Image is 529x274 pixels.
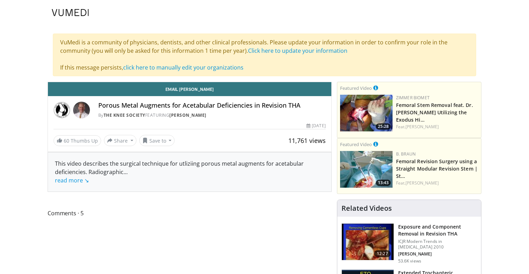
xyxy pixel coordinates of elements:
[396,157,478,179] h3: Femoral Revision Surgery using a Straight Modular Revision Stem | Step-by-Step Surgical Technique
[396,180,478,186] div: Feat.
[98,102,326,109] h4: Porous Metal Augments for Acetabular Deficiencies in Revision THA
[53,34,476,76] div: VuMedi is a community of physicians, dentists, and other clinical professionals. Please update yo...
[139,135,175,146] button: Save to
[398,223,477,237] h3: Exposure and Component Removal in Revision THA
[342,224,394,260] img: 297848_0003_1.png.150x105_q85_crop-smart_upscale.jpg
[396,158,478,179] a: Femoral Revision Surgery using a Straight Modular Revision Stem | St…
[373,140,378,148] a: This is paid for by B. Braun
[123,64,244,71] a: click here to manually edit your organizations
[169,112,206,118] a: [PERSON_NAME]
[52,9,89,16] img: VuMedi Logo
[306,123,325,129] div: [DATE]
[248,47,347,55] a: Click here to update your information
[405,124,439,130] a: [PERSON_NAME]
[54,102,70,118] img: The Knee Society
[55,176,89,184] a: read more ↘
[374,250,391,257] span: 12:27
[340,151,393,188] img: 4275ad52-8fa6-4779-9598-00e5d5b95857.150x105_q85_crop-smart_upscale.jpg
[340,141,372,147] small: Featured Video
[341,204,392,212] h4: Related Videos
[376,123,391,130] span: 25:28
[48,82,331,96] a: Email [PERSON_NAME]
[98,112,326,118] div: By FEATURING
[341,223,477,264] a: 12:27 Exposure and Component Removal in Revision THA ICJR Modern Trends in [MEDICAL_DATA] 2010 [P...
[398,258,421,264] p: 53.6K views
[373,84,378,92] a: This is paid for by Zimmer Biomet
[340,95,393,131] a: 25:28
[54,135,101,146] a: 60 Thumbs Up
[398,251,477,257] p: Richard Berger
[64,137,69,144] span: 60
[396,102,473,123] a: Femoral Stem Removal feat. Dr. [PERSON_NAME] Utilizing the Exodus Hi…
[340,151,393,188] a: 13:43
[104,135,136,146] button: Share
[288,136,326,145] span: 11,761 views
[396,101,478,123] h3: Femoral Stem Removal feat. Dr. James Ballard Utilizing the Exodus Hip System - Re-Implantation wi...
[340,85,372,91] small: Featured Video
[396,124,478,130] div: Feat.
[396,151,416,157] a: B. Braun
[340,95,393,131] img: 8704042d-15d5-4ce9-b753-6dec72ffdbb1.150x105_q85_crop-smart_upscale.jpg
[396,95,430,101] a: Zimmer Biomet
[48,209,332,218] span: Comments 5
[73,102,90,118] img: Avatar
[405,180,439,186] a: [PERSON_NAME]
[398,239,477,250] p: ICJR Modern Trends in [MEDICAL_DATA] 2010
[376,180,391,186] span: 13:43
[55,159,324,185] div: This video describes the surgical technique for utliziing porous metal augments for acetabular de...
[104,112,145,118] a: The Knee Society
